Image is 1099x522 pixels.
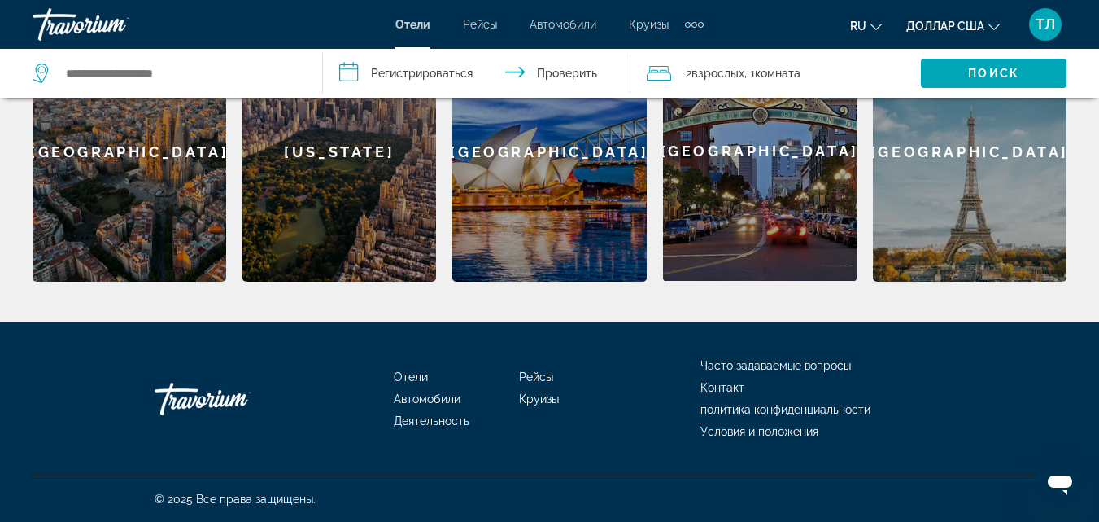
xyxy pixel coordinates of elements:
div: [GEOGRAPHIC_DATA] [663,21,857,281]
a: политика конфиденциальности [700,403,870,416]
font: © 2025 Все права защищены. [155,493,316,506]
a: [GEOGRAPHIC_DATA] [452,21,646,282]
iframe: Кнопка запуска окна обмена сообщениями [1034,457,1086,509]
a: Деятельность [394,415,469,428]
a: Рейсы [463,18,497,31]
a: [US_STATE] [242,21,436,282]
button: Меню пользователя [1024,7,1066,42]
font: ru [850,20,866,33]
a: Круизы [519,393,559,406]
font: доллар США [906,20,984,33]
font: комната [755,67,800,80]
a: Часто задаваемые вопросы [700,359,851,372]
button: Дополнительные элементы навигации [685,11,704,37]
font: взрослых [691,67,744,80]
a: Автомобили [530,18,596,31]
font: , 1 [744,67,755,80]
button: Даты заезда и выезда [323,49,630,98]
a: Автомобили [394,393,460,406]
a: Травориум [155,375,317,423]
a: [GEOGRAPHIC_DATA] [873,21,1066,282]
font: ТЛ [1036,15,1055,33]
font: 2 [686,67,691,80]
a: Рейсы [519,371,553,384]
a: Условия и положения [700,425,818,438]
a: [GEOGRAPHIC_DATA] [33,21,226,282]
a: [GEOGRAPHIC_DATA] [663,21,857,282]
font: Поиск [968,67,1019,80]
a: Отели [395,18,430,31]
button: Изменить валюту [906,14,1000,37]
button: Поиск [921,59,1066,88]
button: Изменить язык [850,14,882,37]
button: Путешественники: 2 взрослых, 0 детей [630,49,921,98]
a: Круизы [629,18,669,31]
a: Отели [394,371,428,384]
a: Контакт [700,381,744,394]
a: Травориум [33,3,195,46]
